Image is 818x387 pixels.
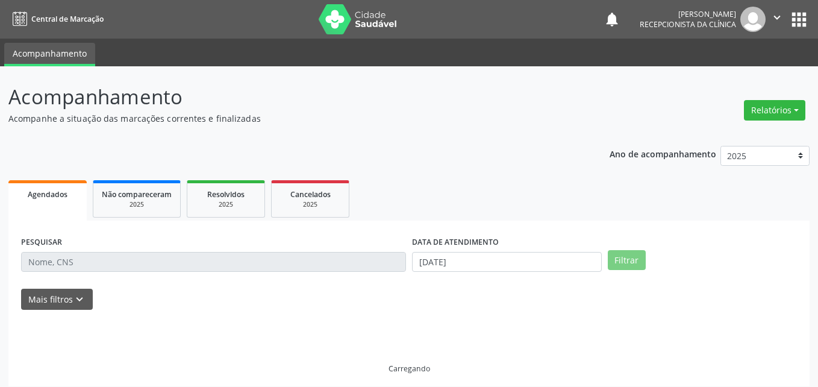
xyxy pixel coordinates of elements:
[766,7,788,32] button: 
[21,233,62,252] label: PESQUISAR
[8,82,569,112] p: Acompanhamento
[28,189,67,200] span: Agendados
[207,189,245,200] span: Resolvidos
[290,189,331,200] span: Cancelados
[608,250,646,271] button: Filtrar
[280,200,340,209] div: 2025
[412,252,602,272] input: Selecione um intervalo
[389,363,430,374] div: Carregando
[8,112,569,125] p: Acompanhe a situação das marcações correntes e finalizadas
[640,19,736,30] span: Recepcionista da clínica
[31,14,104,24] span: Central de Marcação
[102,200,172,209] div: 2025
[102,189,172,200] span: Não compareceram
[770,11,784,24] i: 
[73,293,86,306] i: keyboard_arrow_down
[412,233,499,252] label: DATA DE ATENDIMENTO
[640,9,736,19] div: [PERSON_NAME]
[604,11,620,28] button: notifications
[610,146,716,161] p: Ano de acompanhamento
[4,43,95,66] a: Acompanhamento
[196,200,256,209] div: 2025
[788,9,810,30] button: apps
[8,9,104,29] a: Central de Marcação
[740,7,766,32] img: img
[21,252,406,272] input: Nome, CNS
[744,100,805,121] button: Relatórios
[21,289,93,310] button: Mais filtroskeyboard_arrow_down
